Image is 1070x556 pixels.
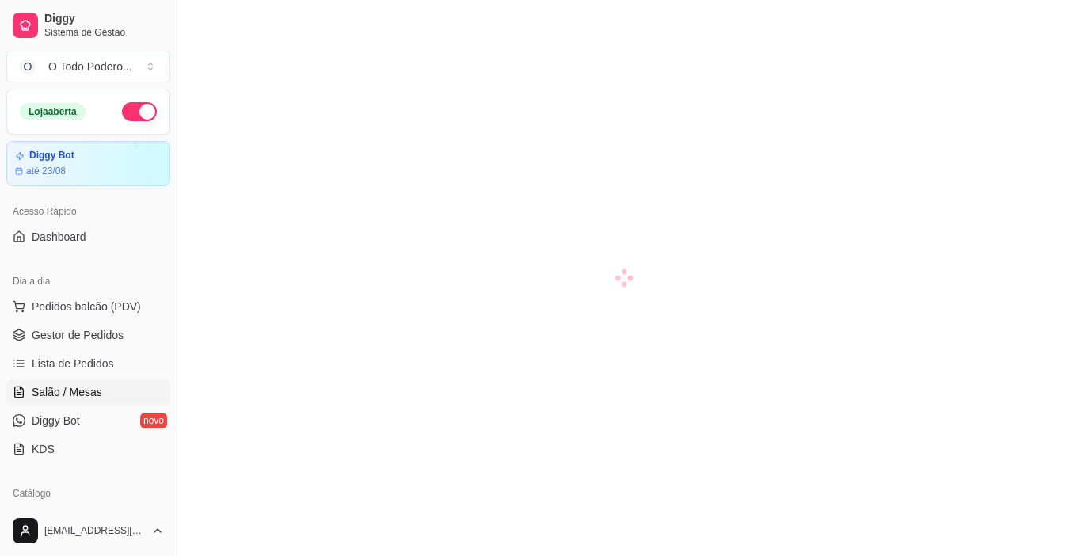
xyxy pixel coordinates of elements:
span: Salão / Mesas [32,384,102,400]
article: até 23/08 [26,165,66,177]
a: Salão / Mesas [6,379,170,405]
div: Loja aberta [20,103,86,120]
a: Diggy Botnovo [6,408,170,433]
span: Pedidos balcão (PDV) [32,299,141,314]
span: Diggy [44,12,164,26]
div: O Todo Podero ... [48,59,132,74]
button: Select a team [6,51,170,82]
div: Catálogo [6,481,170,506]
span: Gestor de Pedidos [32,327,124,343]
span: [EMAIL_ADDRESS][DOMAIN_NAME] [44,524,145,537]
span: Diggy Bot [32,413,80,428]
span: KDS [32,441,55,457]
a: Gestor de Pedidos [6,322,170,348]
a: Lista de Pedidos [6,351,170,376]
span: Dashboard [32,229,86,245]
span: Sistema de Gestão [44,26,164,39]
div: Acesso Rápido [6,199,170,224]
button: [EMAIL_ADDRESS][DOMAIN_NAME] [6,512,170,550]
a: Diggy Botaté 23/08 [6,141,170,186]
button: Alterar Status [122,102,157,121]
a: Dashboard [6,224,170,249]
span: Lista de Pedidos [32,356,114,371]
div: Dia a dia [6,268,170,294]
span: O [20,59,36,74]
button: Pedidos balcão (PDV) [6,294,170,319]
a: DiggySistema de Gestão [6,6,170,44]
article: Diggy Bot [29,150,74,162]
a: KDS [6,436,170,462]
